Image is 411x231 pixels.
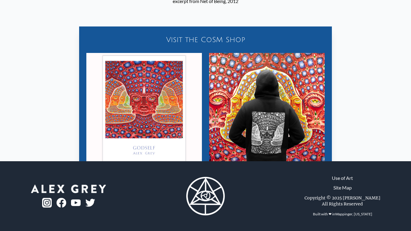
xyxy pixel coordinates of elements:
a: Wappinger, [US_STATE] [335,212,372,216]
img: twitter-logo.png [85,199,95,207]
img: Godself - Zip-Up Hoodie [209,53,325,168]
img: fb-logo.png [57,198,66,208]
div: Copyright © 2025 [PERSON_NAME] [304,195,380,201]
a: Visit the CoSM Shop [83,30,328,49]
div: All Rights Reserved [322,201,363,207]
div: Built with ❤ in [311,209,375,219]
img: ig-logo.png [42,198,52,208]
a: Use of Art [332,174,353,182]
img: youtube-logo.png [71,199,81,206]
a: Site Map [333,184,352,191]
img: Godself - Poster [86,53,202,168]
